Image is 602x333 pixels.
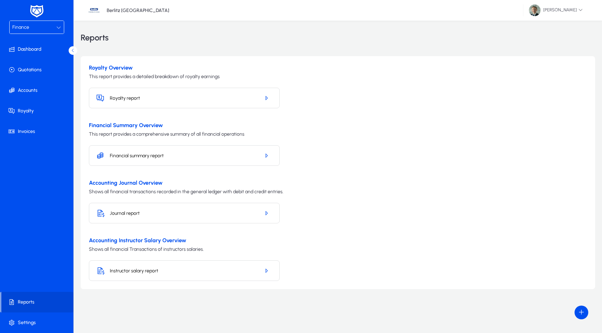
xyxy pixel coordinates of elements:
[1,128,75,135] span: Invoices
[12,24,29,30] span: Finance
[89,122,587,128] h3: Financial Summary Overview
[89,64,587,71] h3: Royalty Overview
[107,8,169,13] p: Berlitz [GEOGRAPHIC_DATA]
[28,4,45,18] img: white-logo.png
[529,4,541,16] img: 81.jpg
[1,80,75,101] a: Accounts
[81,34,108,42] h3: Reports
[110,95,255,101] h5: Royalty report
[110,210,255,216] h5: Journal report
[1,299,73,306] span: Reports
[89,131,587,137] p: This report provides a comprehensive summary of all financial operations
[110,268,255,274] h5: Instructor salary report
[523,4,588,16] button: [PERSON_NAME]
[529,4,583,16] span: [PERSON_NAME]
[89,180,587,186] h3: Accounting Journal Overview
[89,189,587,195] p: Shows all financial transactions recorded in the general ledger with debit and credit entries.
[1,46,75,53] span: Dashboard
[1,66,75,73] span: Quotations
[1,60,75,80] a: Quotations
[1,121,75,142] a: Invoices
[1,101,75,121] a: Royalty
[1,319,75,326] span: Settings
[110,153,255,159] h5: Financial summary report
[89,74,587,79] p: This report provides a detailed breakdown of royalty earnings
[89,237,587,244] h3: Accounting Instructor Salary Overview
[88,4,101,17] img: 37.jpg
[1,39,75,60] a: Dashboard
[1,87,75,94] span: Accounts
[89,246,587,252] p: Shows all financial Transactions of instructors salaries.
[1,108,75,114] span: Royalty
[1,312,75,333] a: Settings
